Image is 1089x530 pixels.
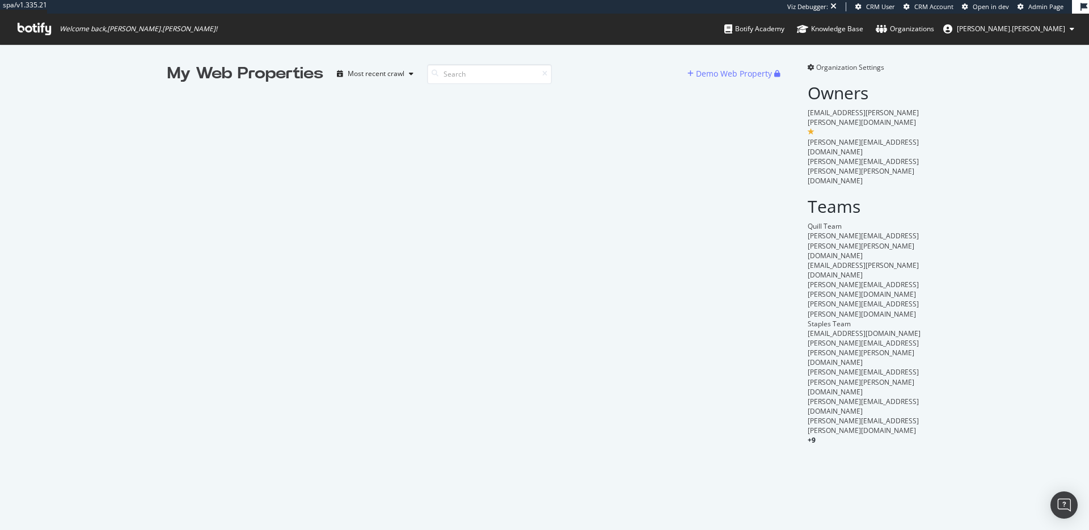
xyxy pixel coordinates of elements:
div: My Web Properties [167,62,323,85]
span: + 9 [808,435,816,445]
a: CRM Account [904,2,953,11]
div: Quill Team [808,221,922,231]
span: [PERSON_NAME][EMAIL_ADDRESS][PERSON_NAME][PERSON_NAME][DOMAIN_NAME] [808,338,919,367]
a: Botify Academy [724,14,784,44]
span: [EMAIL_ADDRESS][PERSON_NAME][DOMAIN_NAME] [808,260,919,280]
span: [PERSON_NAME][EMAIL_ADDRESS][DOMAIN_NAME] [808,137,919,157]
span: [PERSON_NAME][EMAIL_ADDRESS][PERSON_NAME][DOMAIN_NAME] [808,416,919,435]
div: Organizations [876,23,934,35]
span: [PERSON_NAME][EMAIL_ADDRESS][PERSON_NAME][DOMAIN_NAME] [808,299,919,318]
div: Viz Debugger: [787,2,828,11]
h2: Owners [808,83,922,102]
span: nathan.mcginnis [957,24,1065,33]
span: Admin Page [1028,2,1063,11]
a: Organizations [876,14,934,44]
span: CRM User [866,2,895,11]
div: Demo Web Property [696,68,772,79]
button: Demo Web Property [687,65,774,83]
span: [EMAIL_ADDRESS][DOMAIN_NAME] [808,329,921,338]
span: Organization Settings [816,62,884,72]
div: Knowledge Base [797,23,863,35]
div: Staples Team [808,319,922,329]
a: Admin Page [1018,2,1063,11]
span: [PERSON_NAME][EMAIL_ADDRESS][PERSON_NAME][DOMAIN_NAME] [808,280,919,299]
input: Search [427,64,552,84]
span: [PERSON_NAME][EMAIL_ADDRESS][PERSON_NAME][PERSON_NAME][DOMAIN_NAME] [808,231,919,260]
span: [PERSON_NAME][EMAIL_ADDRESS][PERSON_NAME][PERSON_NAME][DOMAIN_NAME] [808,367,919,396]
a: Open in dev [962,2,1009,11]
span: Welcome back, [PERSON_NAME].[PERSON_NAME] ! [60,24,217,33]
span: Open in dev [973,2,1009,11]
div: Open Intercom Messenger [1050,491,1078,519]
button: [PERSON_NAME].[PERSON_NAME] [934,20,1083,38]
span: CRM Account [914,2,953,11]
span: [EMAIL_ADDRESS][PERSON_NAME][PERSON_NAME][DOMAIN_NAME] [808,108,919,127]
h2: Teams [808,197,922,216]
a: Demo Web Property [687,69,774,78]
button: Most recent crawl [332,65,418,83]
span: [PERSON_NAME][EMAIL_ADDRESS][DOMAIN_NAME] [808,397,919,416]
div: Most recent crawl [348,70,404,77]
a: Knowledge Base [797,14,863,44]
span: [PERSON_NAME][EMAIL_ADDRESS][PERSON_NAME][PERSON_NAME][DOMAIN_NAME] [808,157,919,186]
div: Botify Academy [724,23,784,35]
a: CRM User [855,2,895,11]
